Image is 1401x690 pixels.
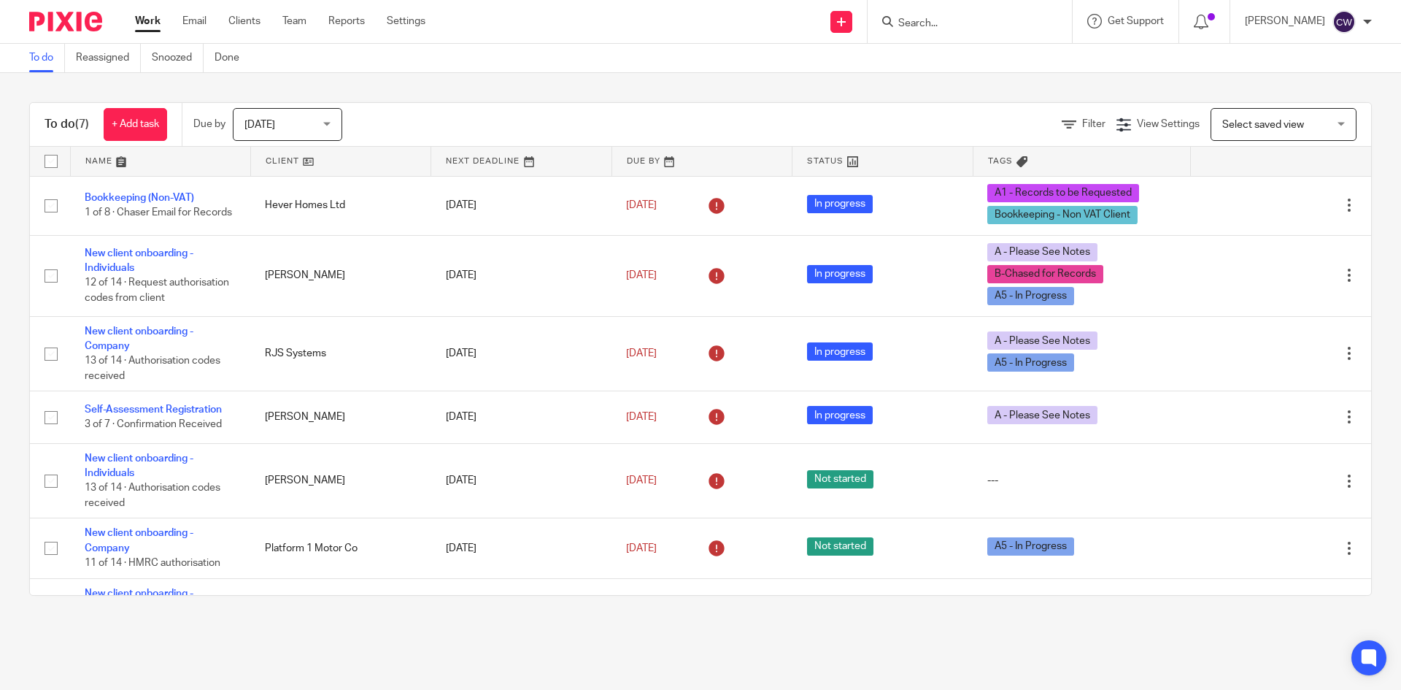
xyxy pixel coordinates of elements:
input: Search [897,18,1028,31]
a: New client onboarding - Company [85,528,193,553]
a: + Add task [104,108,167,141]
span: Not started [807,470,873,488]
td: [DATE] [431,176,611,235]
a: To do [29,44,65,72]
td: [PERSON_NAME] [250,391,431,443]
span: A - Please See Notes [987,243,1097,261]
span: [DATE] [244,120,275,130]
span: In progress [807,342,873,361]
td: [DATE] [431,391,611,443]
a: New client onboarding - Individuals [85,248,193,273]
span: Select saved view [1222,120,1304,130]
span: A1 - Records to be Requested [987,184,1139,202]
span: 3 of 7 · Confirmation Received [85,420,222,430]
a: New client onboarding - Individuals [85,453,193,478]
span: (7) [75,118,89,130]
td: [DATE] [431,578,611,653]
a: Team [282,14,306,28]
img: Pixie [29,12,102,31]
span: Not started [807,537,873,556]
td: Platform 1 Motor Co [250,518,431,578]
span: B-Chased for Records [987,265,1103,283]
span: [DATE] [626,475,657,486]
a: New client onboarding - Company [85,326,193,351]
a: Work [135,14,161,28]
span: A - Please See Notes [987,406,1097,424]
a: Reports [328,14,365,28]
td: [PERSON_NAME] [250,235,431,316]
span: 12 of 14 · Request authorisation codes from client [85,278,229,304]
h1: To do [45,117,89,132]
span: Bookkeeping - Non VAT Client [987,206,1138,224]
a: Settings [387,14,425,28]
span: [DATE] [626,543,657,553]
a: Email [182,14,207,28]
td: Solar PV Electrical Limited [250,578,431,653]
span: [DATE] [626,412,657,422]
div: --- [987,473,1176,488]
td: [DATE] [431,316,611,391]
td: [DATE] [431,443,611,518]
p: Due by [193,117,225,131]
span: [DATE] [626,348,657,359]
span: A5 - In Progress [987,287,1074,305]
a: Reassigned [76,44,141,72]
span: 11 of 14 · HMRC authorisation [85,558,220,568]
span: Get Support [1108,16,1164,26]
span: In progress [807,265,873,283]
span: [DATE] [626,270,657,280]
span: [DATE] [626,200,657,210]
span: A5 - In Progress [987,537,1074,556]
span: In progress [807,195,873,213]
td: Hever Homes Ltd [250,176,431,235]
span: 13 of 14 · Authorisation codes received [85,356,220,381]
a: Done [215,44,250,72]
a: Clients [228,14,260,28]
span: Tags [988,157,1013,165]
td: [DATE] [431,235,611,316]
a: Bookkeeping (Non-VAT) [85,193,194,203]
td: [DATE] [431,518,611,578]
a: Snoozed [152,44,204,72]
a: Self-Assessment Registration [85,405,222,415]
a: New client onboarding - Company [85,589,193,613]
td: RJS Systems [250,316,431,391]
span: View Settings [1137,119,1200,129]
td: [PERSON_NAME] [250,443,431,518]
span: In progress [807,406,873,424]
span: 13 of 14 · Authorisation codes received [85,483,220,509]
p: [PERSON_NAME] [1245,14,1325,28]
span: 1 of 8 · Chaser Email for Records [85,208,232,218]
img: svg%3E [1332,10,1356,34]
span: A5 - In Progress [987,353,1074,372]
span: A - Please See Notes [987,331,1097,350]
span: Filter [1082,119,1105,129]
